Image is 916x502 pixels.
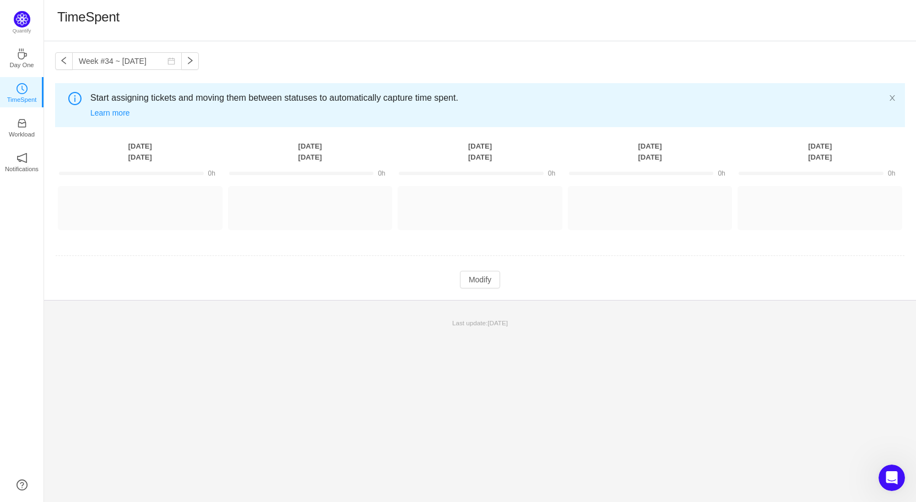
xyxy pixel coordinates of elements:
th: [DATE] [DATE] [565,140,735,163]
button: icon: right [181,52,199,70]
i: icon: notification [17,152,28,163]
button: icon: left [55,52,73,70]
th: [DATE] [DATE] [395,140,565,163]
i: icon: info-circle [68,92,82,105]
th: [DATE] [DATE] [735,140,905,163]
i: icon: close [888,94,896,102]
i: icon: clock-circle [17,83,28,94]
a: Learn more [90,108,130,117]
p: Quantify [13,28,31,35]
i: icon: inbox [17,118,28,129]
span: 0h [208,170,215,177]
span: 0h [378,170,385,177]
a: icon: inboxWorkload [17,121,28,132]
span: [DATE] [487,319,508,326]
p: Notifications [5,164,39,174]
span: 0h [548,170,555,177]
p: TimeSpent [7,95,37,105]
a: icon: question-circle [17,479,28,490]
th: [DATE] [DATE] [225,140,395,163]
span: 0h [888,170,895,177]
iframe: Intercom live chat [879,465,905,491]
button: icon: close [888,92,896,104]
span: Last update: [452,319,508,326]
a: icon: notificationNotifications [17,156,28,167]
a: icon: coffeeDay One [17,52,28,63]
i: icon: coffee [17,48,28,59]
span: 0h [718,170,725,177]
img: Quantify [14,11,30,28]
h1: TimeSpent [57,9,120,25]
input: Select a week [72,52,182,70]
i: icon: calendar [167,57,175,65]
a: icon: clock-circleTimeSpent [17,86,28,97]
p: Workload [9,129,35,139]
p: Day One [9,60,34,70]
button: Modify [460,271,500,288]
span: Start assigning tickets and moving them between statuses to automatically capture time spent. [90,91,888,105]
th: [DATE] [DATE] [55,140,225,163]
